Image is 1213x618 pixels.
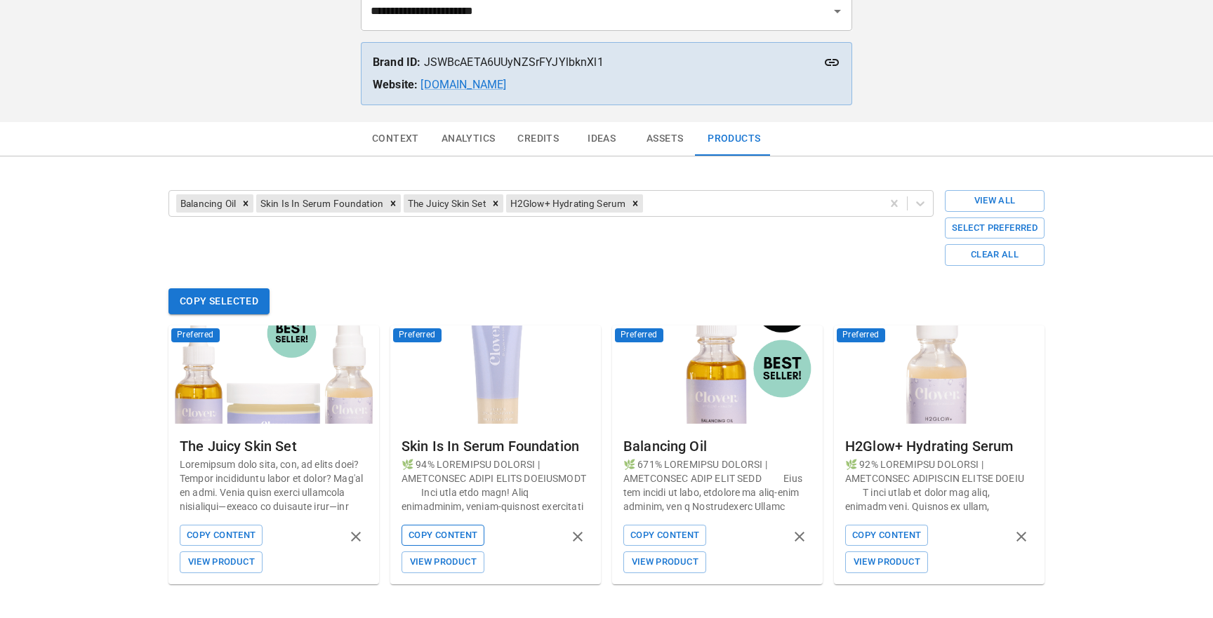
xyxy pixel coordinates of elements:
span: Preferred [171,328,220,342]
button: remove product [344,525,368,549]
span: Preferred [615,328,663,342]
button: View All [945,190,1045,212]
div: Skin Is In Serum Foundation [402,435,590,457]
div: The Juicy Skin Set [180,435,368,457]
div: Balancing Oil [176,194,238,213]
img: Skin Is In Serum Foundation [390,325,601,424]
div: Remove H2Glow+ Hydrating Serum [628,194,643,213]
button: View Product [402,551,484,573]
span: Preferred [393,328,442,342]
p: 🌿 94% LOREMIPSU DOLORSI | AMETCONSEC ADIPI ELITS DOEIUSMODT Inci utla etdo magn! Aliq enimadminim... [402,457,590,513]
button: Clear All [945,244,1045,266]
button: Copy Selected [168,288,270,314]
button: Analytics [430,122,507,156]
p: 🌿 671% LOREMIPSU DOLORSI | AMETCONSEC ADIP ELIT SEDD Eius tem incidi ut labo, etdolore ma aliq-en... [623,457,811,513]
button: Copy Content [180,525,263,546]
div: Skin Is In Serum Foundation [256,194,385,213]
button: Copy Content [623,525,706,546]
img: The Juicy Skin Set [168,325,379,424]
button: Select Preferred [945,217,1045,239]
button: remove product [1009,525,1033,549]
div: Remove Balancing Oil [238,194,253,213]
button: Open [828,1,847,21]
div: Remove Skin Is In Serum Foundation [385,194,401,213]
strong: Website: [373,78,418,91]
button: Assets [633,122,696,156]
p: Loremipsum dolo sita, con, ad elits doei? Tempor incididuntu labor et dolor? Mag'al en admi. Veni... [180,457,368,513]
span: Preferred [837,328,885,342]
div: Remove The Juicy Skin Set [488,194,503,213]
img: H2Glow+ Hydrating Serum [834,325,1045,424]
div: Balancing Oil [623,435,811,457]
p: JSWBcAETA6UUyNZSrFYJYlbknXl1 [373,54,840,71]
img: Balancing Oil [612,325,823,424]
button: View Product [180,551,263,573]
button: View Product [623,551,706,573]
button: Copy Content [402,525,484,546]
button: remove product [566,525,590,549]
button: Context [361,122,430,156]
button: Copy Content [845,525,928,546]
p: 🌿 92% LOREMIPSU DOLORSI | AMETCONSEC ADIPISCIN ELITSE DOEIU T inci utlab et dolor mag aliq, enima... [845,457,1033,513]
a: [DOMAIN_NAME] [420,78,506,91]
div: H2Glow+ Hydrating Serum [845,435,1033,457]
strong: Brand ID: [373,55,420,69]
button: Ideas [570,122,633,156]
div: The Juicy Skin Set [404,194,488,213]
div: H2Glow+ Hydrating Serum [506,194,628,213]
button: Products [696,122,771,156]
button: View Product [845,551,928,573]
button: Credits [506,122,570,156]
button: remove product [788,525,811,549]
